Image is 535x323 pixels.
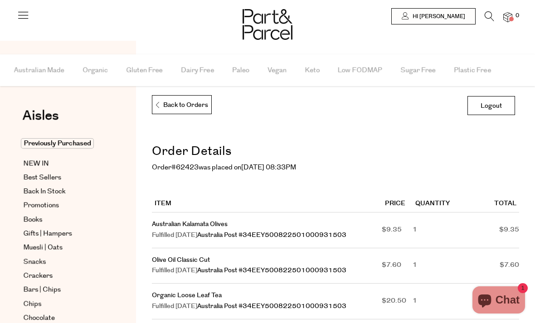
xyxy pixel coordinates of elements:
[23,172,106,183] a: Best Sellers
[23,158,106,169] a: NEW IN
[400,54,436,86] span: Sugar Free
[470,286,528,316] inbox-online-store-chat: Shopify online store chat
[23,106,59,125] span: Aisles
[23,270,106,281] a: Crackers
[197,231,346,240] a: Australia Post #34EEY500822501000931503
[23,228,72,239] span: Gifts | Hampers
[382,212,413,248] td: $9.35
[181,54,214,86] span: Dairy Free
[23,242,63,253] span: Muesli | Oats
[152,265,382,276] div: Fulfilled [DATE]
[382,248,413,284] td: $7.60
[23,109,59,131] a: Aisles
[23,172,61,183] span: Best Sellers
[460,196,519,212] th: Total
[23,256,106,267] a: Snacks
[23,200,59,211] span: Promotions
[382,196,413,212] th: Price
[197,266,346,275] a: Australia Post #34EEY500822501000931503
[338,54,382,86] span: Low FODMAP
[413,212,460,248] td: 1
[23,186,66,197] span: Back In Stock
[23,299,41,309] span: Chips
[241,163,296,172] mark: [DATE] 08:33PM
[460,248,519,284] td: $7.60
[232,54,249,86] span: Paleo
[413,248,460,284] td: 1
[23,158,49,169] span: NEW IN
[23,214,42,225] span: Books
[152,291,222,300] a: Organic Loose Leaf Tea
[23,138,106,149] a: Previously Purchased
[152,141,519,162] h2: Order Details
[467,96,515,115] a: Logout
[243,9,292,40] img: Part&Parcel
[171,163,199,172] mark: #62423
[152,301,382,312] div: Fulfilled [DATE]
[14,54,64,86] span: Australian Made
[152,230,382,241] div: Fulfilled [DATE]
[23,228,106,239] a: Gifts | Hampers
[23,242,106,253] a: Muesli | Oats
[382,284,413,319] td: $20.50
[503,12,512,22] a: 0
[83,54,108,86] span: Organic
[454,54,491,86] span: Plastic Free
[152,256,210,265] a: Olive Oil Classic Cut
[23,214,106,225] a: Books
[305,54,320,86] span: Keto
[413,284,460,319] td: 1
[513,12,521,20] span: 0
[21,138,94,149] span: Previously Purchased
[23,186,106,197] a: Back In Stock
[155,96,208,115] p: Back to Orders
[391,8,476,24] a: Hi [PERSON_NAME]
[23,270,53,281] span: Crackers
[197,302,346,311] a: Australia Post #34EEY500822501000931503
[152,162,519,173] p: Order was placed on
[23,200,106,211] a: Promotions
[152,220,228,229] a: Australian Kalamata Olives
[460,284,519,319] td: $20.50
[23,299,106,309] a: Chips
[413,196,460,212] th: Quantity
[23,284,106,295] a: Bars | Chips
[23,256,46,267] span: Snacks
[410,13,465,20] span: Hi [PERSON_NAME]
[152,196,382,212] th: Item
[126,54,163,86] span: Gluten Free
[460,212,519,248] td: $9.35
[152,95,212,114] a: Back to Orders
[23,284,61,295] span: Bars | Chips
[267,54,287,86] span: Vegan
